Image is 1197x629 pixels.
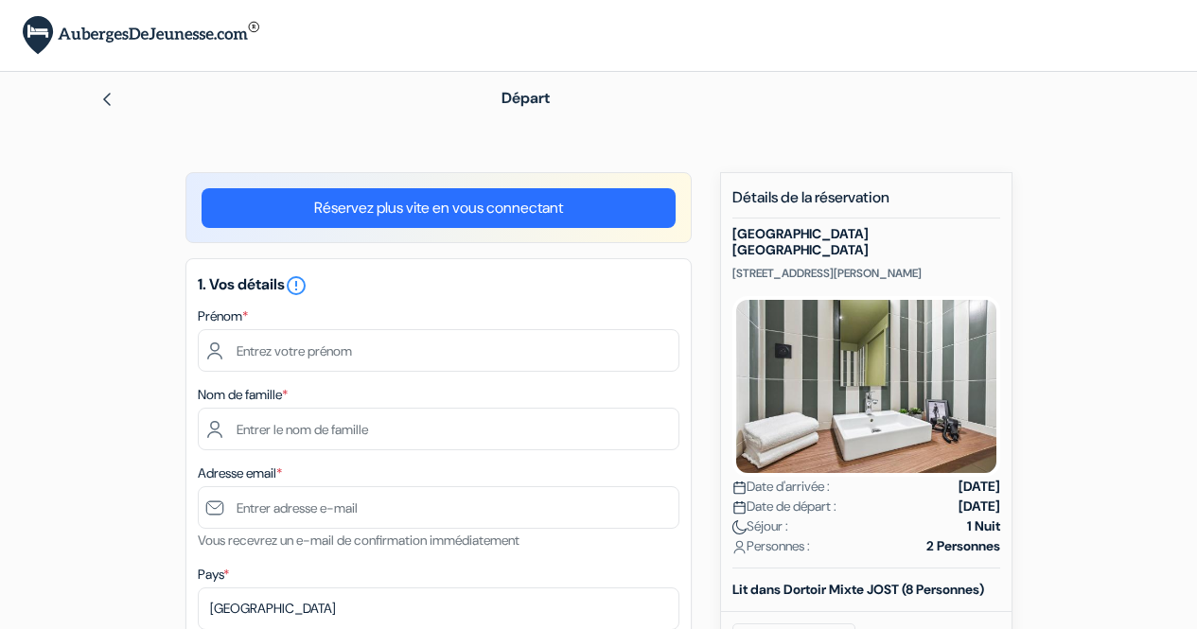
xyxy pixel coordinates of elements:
input: Entrer le nom de famille [198,408,679,450]
p: [STREET_ADDRESS][PERSON_NAME] [732,266,1000,281]
input: Entrez votre prénom [198,329,679,372]
img: AubergesDeJeunesse.com [23,16,259,55]
h5: Détails de la réservation [732,188,1000,218]
span: Séjour : [732,516,788,536]
label: Pays [198,565,229,585]
img: user_icon.svg [732,540,747,554]
i: error_outline [285,274,308,297]
strong: 2 Personnes [926,536,1000,556]
span: Date de départ : [732,497,836,516]
label: Nom de famille [198,385,288,405]
h5: [GEOGRAPHIC_DATA] [GEOGRAPHIC_DATA] [732,226,1000,258]
span: Date d'arrivée : [732,477,830,497]
small: Vous recevrez un e-mail de confirmation immédiatement [198,532,519,549]
img: moon.svg [732,520,747,534]
strong: 1 Nuit [967,516,1000,536]
b: Lit dans Dortoir Mixte JOST (8 Personnes) [732,581,984,598]
strong: [DATE] [959,477,1000,497]
a: Réservez plus vite en vous connectant [202,188,676,228]
img: calendar.svg [732,500,747,515]
img: left_arrow.svg [99,92,114,107]
label: Prénom [198,306,248,326]
a: error_outline [285,274,308,294]
input: Entrer adresse e-mail [198,486,679,529]
span: Personnes : [732,536,810,556]
strong: [DATE] [959,497,1000,516]
label: Adresse email [198,463,282,483]
img: calendar.svg [732,480,747,495]
span: Départ [502,88,550,108]
h5: 1. Vos détails [198,274,679,297]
